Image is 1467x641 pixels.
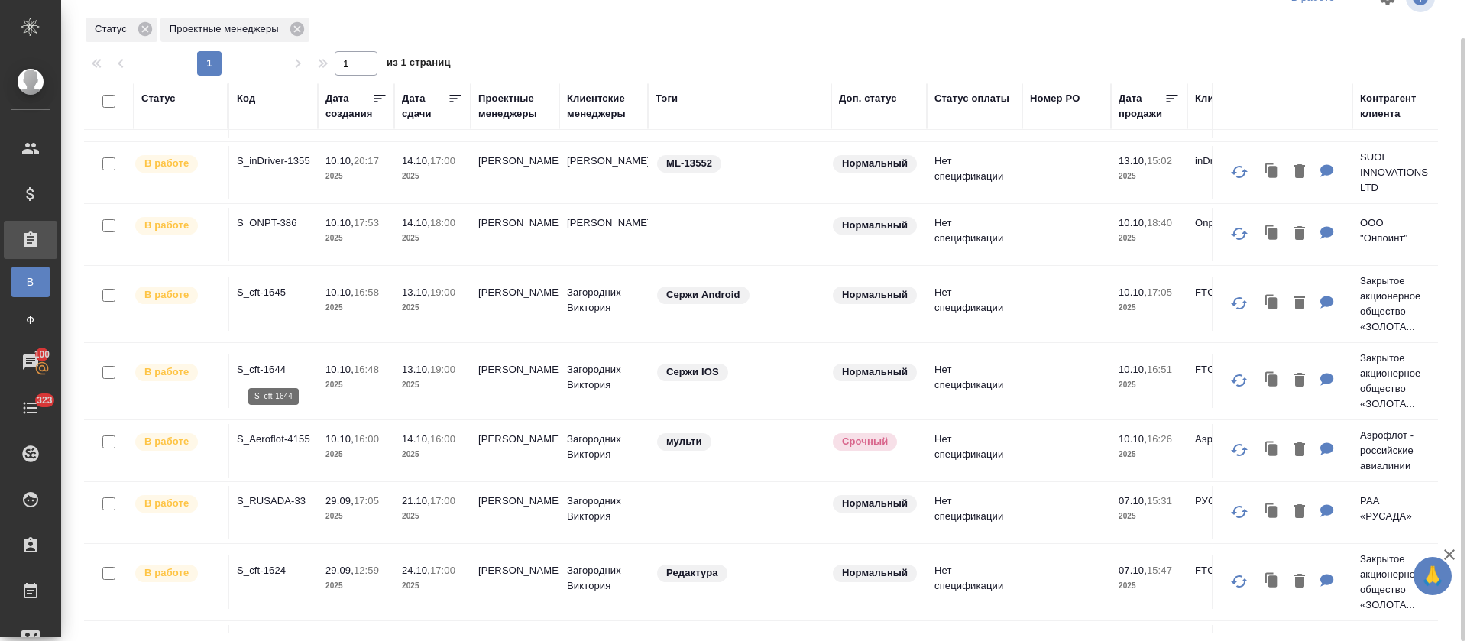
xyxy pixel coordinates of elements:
td: [PERSON_NAME] [559,208,648,261]
div: Выставляет ПМ после принятия заказа от КМа [134,494,220,514]
div: Выставляется автоматически, если на указанный объем услуг необходимо больше времени в стандартном... [831,432,919,452]
td: [PERSON_NAME] [471,354,559,408]
button: Клонировать [1258,288,1287,319]
p: Закрытое акционерное общество «ЗОЛОТА... [1360,552,1433,613]
p: 2025 [402,509,463,524]
p: S_cft-1624 [237,563,310,578]
div: Сержи Android [656,285,824,306]
span: 323 [28,393,62,408]
button: Обновить [1221,494,1258,530]
p: S_Aeroflot-4155 [237,432,310,447]
td: Загородних Виктория [559,555,648,609]
td: Нет спецификации [927,146,1022,199]
p: 13.10, [1119,155,1147,167]
td: Загородних Виктория [559,486,648,539]
p: Нормальный [842,565,908,581]
button: Удалить [1287,497,1313,528]
p: SUOL INNOVATIONS LTD [1360,150,1433,196]
div: Статус по умолчанию для стандартных заказов [831,215,919,236]
td: [PERSON_NAME] [471,424,559,478]
p: 19:00 [430,364,455,375]
a: 100 [4,343,57,381]
div: Выставляет ПМ после принятия заказа от КМа [134,154,220,174]
div: Клиентские менеджеры [567,91,640,121]
p: В работе [144,565,189,581]
p: 2025 [325,169,387,184]
div: Номер PO [1030,91,1080,106]
button: Клонировать [1258,566,1287,597]
td: Нет спецификации [927,555,1022,609]
button: 🙏 [1414,557,1452,595]
div: Статус по умолчанию для стандартных заказов [831,285,919,306]
p: Аэрофлот [1195,432,1268,447]
p: 14.10, [402,217,430,228]
p: 17:05 [354,495,379,507]
button: Удалить [1287,365,1313,397]
p: 2025 [402,169,463,184]
button: Удалить [1287,435,1313,466]
td: Нет спецификации [927,486,1022,539]
div: Выставляет ПМ после принятия заказа от КМа [134,285,220,306]
p: 2025 [402,300,463,316]
p: Закрытое акционерное общество «ЗОЛОТА... [1360,274,1433,335]
p: FTC [1195,563,1268,578]
button: Клонировать [1258,435,1287,466]
td: Нет спецификации [927,208,1022,261]
p: 10.10, [325,433,354,445]
p: FTC [1195,285,1268,300]
p: Проектные менеджеры [170,21,284,37]
td: Загородних Виктория [559,277,648,331]
div: Статус по умолчанию для стандартных заказов [831,563,919,584]
p: 10.10, [325,217,354,228]
div: Статус [86,18,157,42]
p: 17:00 [430,495,455,507]
p: 10.10, [325,155,354,167]
td: Нет спецификации [927,354,1022,408]
td: Нет спецификации [927,277,1022,331]
p: 2025 [325,231,387,246]
button: Клонировать [1258,365,1287,397]
p: Нормальный [842,364,908,380]
p: 24.10, [402,565,430,576]
td: Загородних Виктория [559,424,648,478]
p: 17:05 [1147,287,1172,298]
td: Нет спецификации [927,424,1022,478]
p: 12:59 [354,565,379,576]
p: Срочный [842,434,888,449]
p: 19:00 [430,287,455,298]
button: Удалить [1287,157,1313,188]
p: 14.10, [402,433,430,445]
button: Обновить [1221,154,1258,190]
span: 🙏 [1420,560,1446,592]
a: 323 [4,389,57,427]
p: 21.10, [402,495,430,507]
span: В [19,274,42,290]
span: из 1 страниц [387,53,451,76]
p: 07.10, [1119,565,1147,576]
p: мульти [666,434,702,449]
p: Аэрофлот - российские авиалинии [1360,428,1433,474]
div: Статус по умолчанию для стандартных заказов [831,494,919,514]
p: 16:48 [354,364,379,375]
p: 18:40 [1147,217,1172,228]
div: Проектные менеджеры [160,18,309,42]
p: Сержи Android [666,287,740,303]
p: S_inDriver-1355 [237,154,310,169]
td: [PERSON_NAME] [471,486,559,539]
p: 15:31 [1147,495,1172,507]
p: S_cft-1645 [237,285,310,300]
p: 2025 [402,447,463,462]
button: Для КМ: 01.10.: КМ отправила клиенту смету. КЛ: Данную задачу планируем запустить в октябре-ноябре. [1313,566,1342,597]
button: Удалить [1287,219,1313,250]
button: Клонировать [1258,219,1287,250]
p: S_RUSADA-33 [237,494,310,509]
td: [PERSON_NAME] [471,555,559,609]
button: Обновить [1221,215,1258,252]
div: Клиент [1195,91,1230,106]
p: РУСАДА [1195,494,1268,509]
span: Ф [19,312,42,328]
p: Нормальный [842,287,908,303]
div: Доп. статус [839,91,897,106]
td: Загородних Виктория [559,354,648,408]
div: ML-13552 [656,154,824,174]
